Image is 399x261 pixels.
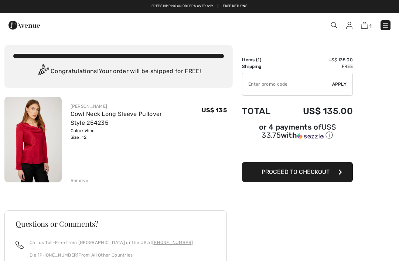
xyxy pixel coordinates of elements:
span: Proceed to Checkout [262,168,330,175]
a: 1 [361,21,372,30]
span: 1 [258,57,260,62]
td: Free [282,63,353,70]
img: Shopping Bag [361,22,368,29]
td: US$ 135.00 [282,99,353,124]
button: Proceed to Checkout [242,162,353,182]
iframe: PayPal-paypal [242,143,353,159]
div: Color: Wine Size: 12 [71,127,202,141]
div: [PERSON_NAME] [71,103,202,110]
span: Apply [332,81,347,87]
p: Call us Toll-Free from [GEOGRAPHIC_DATA] or the US at [30,239,193,246]
input: Promo code [242,73,332,95]
span: 1 [369,23,372,29]
a: 1ère Avenue [8,21,40,28]
td: US$ 135.00 [282,56,353,63]
span: US$ 135 [202,107,227,114]
div: Congratulations! Your order will be shipped for FREE! [13,64,224,79]
img: 1ère Avenue [8,18,40,32]
div: or 4 payments ofUS$ 33.75withSezzle Click to learn more about Sezzle [242,124,353,143]
h3: Questions or Comments? [16,220,216,227]
td: Total [242,99,282,124]
a: Free shipping on orders over $99 [151,4,213,9]
td: Shipping [242,63,282,70]
a: Free Returns [223,4,248,9]
img: call [16,241,24,249]
a: [PHONE_NUMBER] [38,253,78,258]
span: | [218,4,218,9]
p: Dial From All Other Countries [30,252,193,258]
img: My Info [346,22,352,29]
a: [PHONE_NUMBER] [152,240,193,245]
img: Menu [382,22,389,29]
div: Remove [71,177,89,184]
img: Congratulation2.svg [36,64,51,79]
img: Search [331,22,337,28]
a: Cowl Neck Long Sleeve Pullover Style 254235 [71,110,162,126]
div: or 4 payments of with [242,124,353,140]
td: Items ( ) [242,56,282,63]
img: Sezzle [297,133,324,140]
span: US$ 33.75 [262,123,336,140]
img: Cowl Neck Long Sleeve Pullover Style 254235 [4,97,62,182]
